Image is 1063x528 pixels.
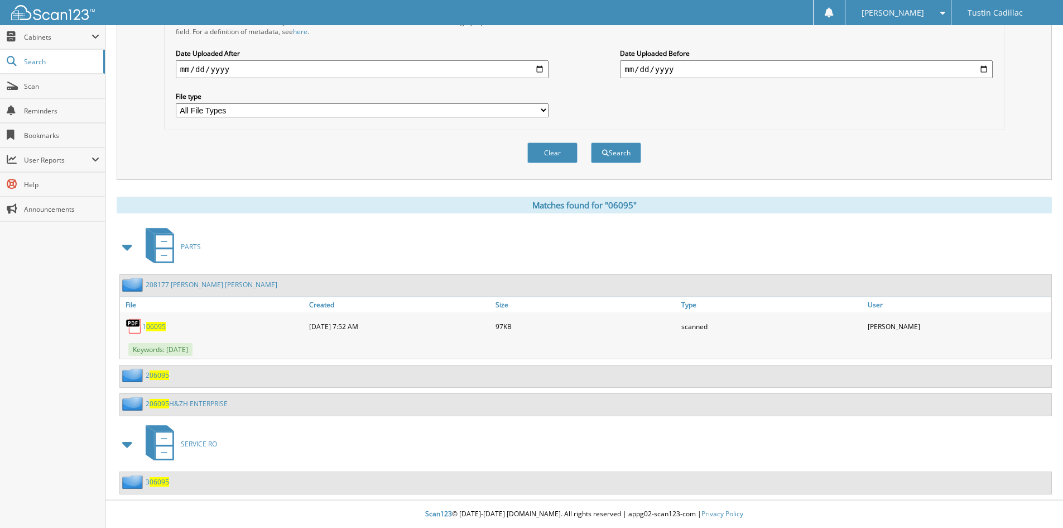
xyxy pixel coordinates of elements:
a: Type [679,297,865,312]
span: 06095 [150,370,169,380]
a: SERVICE RO [139,422,217,466]
span: Help [24,180,99,189]
span: SERVICE RO [181,439,217,449]
div: [DATE] 7:52 AM [306,315,493,337]
span: Keywords: [DATE] [128,343,193,356]
label: Date Uploaded After [176,49,549,58]
label: File type [176,92,549,101]
span: [PERSON_NAME] [862,9,924,16]
div: scanned [679,315,865,337]
span: 06095 [150,399,169,408]
span: Search [24,57,98,66]
a: here [293,27,307,36]
a: Size [493,297,679,312]
a: User [865,297,1051,312]
span: Bookmarks [24,131,99,140]
a: Created [306,297,493,312]
span: Cabinets [24,32,92,42]
div: 97KB [493,315,679,337]
a: PARTS [139,225,201,269]
img: folder2.png [122,278,146,292]
a: 206095 [146,370,169,380]
span: Scan123 [425,509,452,519]
button: Clear [527,142,578,163]
div: [PERSON_NAME] [865,315,1051,337]
span: 06095 [150,477,169,487]
a: File [120,297,306,312]
div: All metadata fields are searched by default. Select a cabinet with metadata to enable filtering b... [176,17,549,36]
a: 306095 [146,477,169,487]
img: scan123-logo-white.svg [11,5,95,20]
span: PARTS [181,242,201,251]
span: Scan [24,82,99,91]
img: folder2.png [122,397,146,411]
span: Tustin Cadillac [968,9,1023,16]
img: folder2.png [122,368,146,382]
a: Privacy Policy [701,509,743,519]
label: Date Uploaded Before [620,49,993,58]
input: start [176,60,549,78]
button: Search [591,142,641,163]
div: © [DATE]-[DATE] [DOMAIN_NAME]. All rights reserved | appg02-scan123-com | [105,501,1063,528]
img: folder2.png [122,475,146,489]
a: 106095 [142,322,166,331]
div: Matches found for "06095" [117,197,1052,213]
a: 206095H&ZH ENTERPRISE [146,399,228,408]
a: 208177 [PERSON_NAME] [PERSON_NAME] [146,280,277,289]
span: Announcements [24,204,99,214]
input: end [620,60,993,78]
span: User Reports [24,155,92,165]
span: 06095 [146,322,166,331]
img: PDF.png [126,318,142,335]
span: Reminders [24,106,99,116]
